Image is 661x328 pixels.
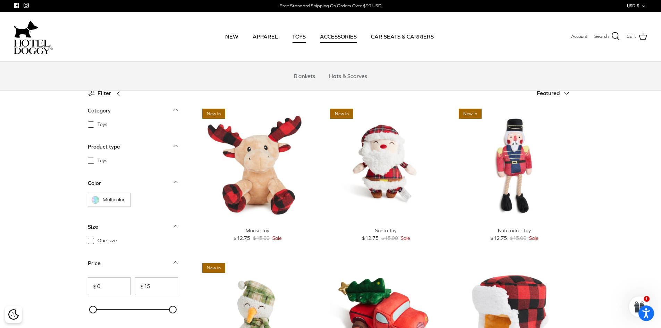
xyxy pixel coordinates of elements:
[537,90,560,96] span: Featured
[7,309,19,321] button: Cookie policy
[330,263,355,273] span: 15% off
[455,227,573,242] a: Nutcracker Toy $12.75 $15.00 Sale
[323,66,373,86] a: Hats & Scarves
[459,263,483,273] span: 15% off
[455,227,573,234] div: Nutcracker Toy
[529,234,539,242] span: Sale
[199,105,317,223] a: Moose Toy
[98,157,107,164] span: Toys
[365,25,440,48] a: CAR SEATS & CARRIERS
[280,1,381,11] a: Free Standard Shipping On Orders Over $99 USD
[272,234,282,242] span: Sale
[103,25,556,48] div: Primary navigation
[459,109,482,119] span: New in
[202,109,225,119] span: New in
[381,234,398,242] span: $15.00
[135,284,144,289] span: $
[88,141,178,157] a: Product type
[88,177,178,193] a: Color
[327,105,445,223] a: Santa Toy
[98,237,117,244] span: One-size
[88,142,120,151] div: Product type
[234,234,250,242] span: $12.75
[98,121,107,128] span: Toys
[537,86,574,101] button: Featured
[88,222,98,232] div: Size
[88,259,101,268] div: Price
[5,306,22,323] div: Cookie policy
[280,3,381,9] div: Free Standard Shipping On Orders Over $99 USD
[490,234,507,242] span: $12.75
[594,33,609,40] span: Search
[14,19,38,40] img: dog-icon.svg
[510,234,526,242] span: $15.00
[362,234,379,242] span: $12.75
[455,105,573,223] a: Nutcracker Toy
[253,234,270,242] span: $15.00
[327,227,445,242] a: Santa Toy $12.75 $15.00 Sale
[98,89,111,98] span: Filter
[88,179,101,188] div: Color
[14,40,53,54] img: hoteldoggycom
[627,32,647,41] a: Cart
[246,25,284,48] a: APPAREL
[14,19,53,54] a: hoteldoggycom
[88,258,178,273] a: Price
[330,109,353,119] span: New in
[571,34,587,39] span: Account
[103,196,127,203] span: Multicolor
[88,221,178,237] a: Size
[594,32,620,41] a: Search
[88,105,178,121] a: Category
[219,25,245,48] a: NEW
[88,106,111,115] div: Category
[88,85,125,102] a: Filter
[288,66,321,86] a: Blankets
[199,227,317,234] div: Moose Toy
[8,309,19,320] img: Cookie policy
[88,277,131,295] input: From
[286,25,312,48] a: TOYS
[202,263,225,273] span: New in
[199,227,317,242] a: Moose Toy $12.75 $15.00 Sale
[135,277,178,295] input: To
[24,3,29,8] a: Instagram
[327,227,445,234] div: Santa Toy
[88,284,96,289] span: $
[627,33,636,40] span: Cart
[14,3,19,8] a: Facebook
[401,234,410,242] span: Sale
[571,33,587,40] a: Account
[314,25,363,48] a: ACCESSORIES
